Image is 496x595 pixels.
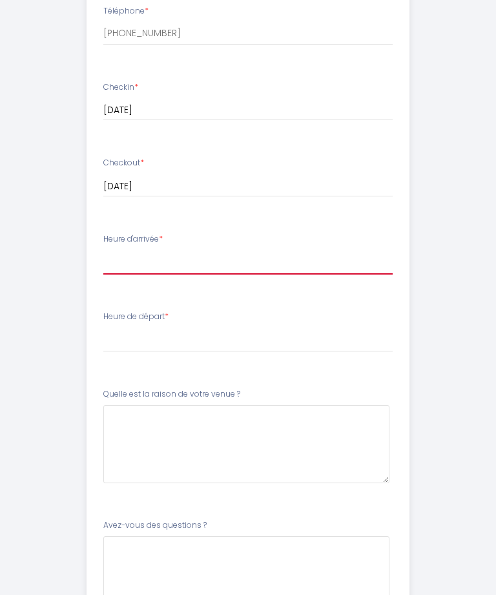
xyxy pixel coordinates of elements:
[103,81,138,94] label: Checkin
[103,157,144,169] label: Checkout
[103,233,163,245] label: Heure d'arrivée
[103,519,207,532] label: Avez-vous des questions ?
[103,311,169,323] label: Heure de départ
[103,388,240,401] label: Quelle est la raison de votre venue ?
[103,5,149,17] label: Téléphone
